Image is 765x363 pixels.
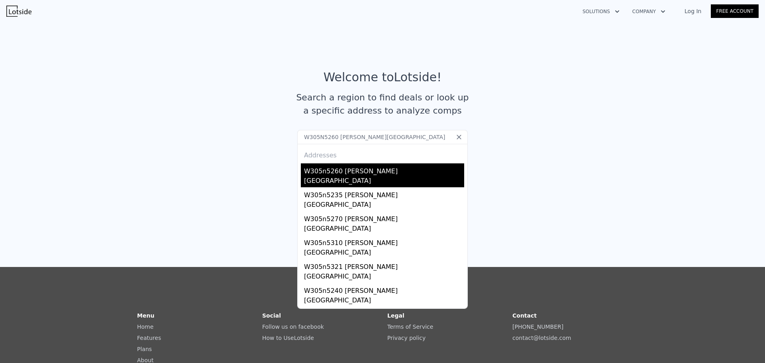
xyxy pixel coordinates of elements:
[304,224,464,235] div: [GEOGRAPHIC_DATA]
[675,7,711,15] a: Log In
[304,307,464,320] div: W305n5250 [PERSON_NAME]
[137,346,152,352] a: Plans
[324,70,442,84] div: Welcome to Lotside !
[304,163,464,176] div: W305n5260 [PERSON_NAME]
[304,211,464,224] div: W305n5270 [PERSON_NAME]
[262,335,314,341] a: How to UseLotside
[301,144,464,163] div: Addresses
[304,296,464,307] div: [GEOGRAPHIC_DATA]
[512,324,563,330] a: [PHONE_NUMBER]
[387,312,404,319] strong: Legal
[512,312,537,319] strong: Contact
[512,335,571,341] a: contact@lotside.com
[626,4,672,19] button: Company
[304,248,464,259] div: [GEOGRAPHIC_DATA]
[137,335,161,341] a: Features
[387,335,426,341] a: Privacy policy
[137,312,154,319] strong: Menu
[293,91,472,117] div: Search a region to find deals or look up a specific address to analyze comps
[137,324,153,330] a: Home
[387,324,433,330] a: Terms of Service
[576,4,626,19] button: Solutions
[304,259,464,272] div: W305n5321 [PERSON_NAME]
[6,6,31,17] img: Lotside
[304,272,464,283] div: [GEOGRAPHIC_DATA]
[711,4,759,18] a: Free Account
[304,176,464,187] div: [GEOGRAPHIC_DATA]
[304,187,464,200] div: W305n5235 [PERSON_NAME]
[297,130,468,144] input: Search an address or region...
[304,283,464,296] div: W305n5240 [PERSON_NAME]
[262,324,324,330] a: Follow us on facebook
[304,200,464,211] div: [GEOGRAPHIC_DATA]
[262,312,281,319] strong: Social
[304,235,464,248] div: W305n5310 [PERSON_NAME]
